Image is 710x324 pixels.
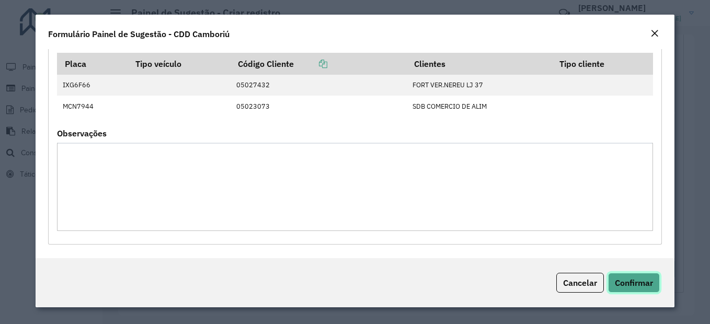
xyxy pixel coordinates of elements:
td: FORT VER.NEREU LJ 37 [407,75,552,96]
td: MCN7944 [57,96,128,117]
label: Observações [57,127,107,140]
button: Confirmar [608,273,660,293]
th: Clientes [407,53,552,75]
em: Fechar [650,29,659,38]
button: Close [647,27,662,41]
th: Tipo cliente [552,53,653,75]
a: Copiar [294,59,327,69]
th: Tipo veículo [128,53,231,75]
span: Cancelar [563,277,597,288]
td: 05027432 [231,75,407,96]
td: SDB COMERCIO DE ALIM [407,96,552,117]
th: Placa [57,53,128,75]
td: 05023073 [231,96,407,117]
button: Cancelar [556,273,604,293]
th: Código Cliente [231,53,407,75]
div: Pre-Roteirização AS / Orientações [48,48,662,245]
td: IXG6F66 [57,75,128,96]
span: Confirmar [615,277,653,288]
h4: Formulário Painel de Sugestão - CDD Camboriú [48,28,230,40]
